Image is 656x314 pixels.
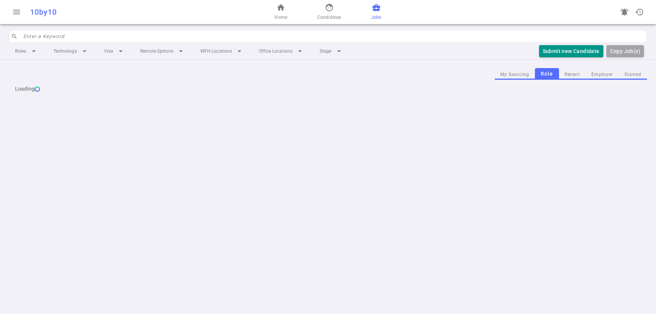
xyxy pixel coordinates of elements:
li: Stage [314,44,350,58]
span: business_center [372,3,381,12]
li: Remote Options [134,44,191,58]
a: Home [274,3,287,21]
span: history [635,8,644,17]
li: Office Locations [253,44,311,58]
li: WFH Locations [194,44,250,58]
a: Jobs [371,3,381,21]
span: notifications_active [620,8,629,17]
span: search [11,33,18,40]
button: Starred [619,70,647,80]
button: Recent [559,70,586,80]
div: Loading [9,80,647,98]
img: loading... [35,86,40,92]
li: Technology [47,44,95,58]
span: Jobs [371,14,381,21]
span: face [325,3,334,12]
li: Roles [9,44,44,58]
button: Role [535,68,559,80]
a: Candidates [317,3,341,21]
button: Open menu [9,5,24,20]
a: Go to see announcements [617,5,632,20]
button: Employer [586,70,619,80]
button: My Sourcing [495,70,535,80]
span: Candidates [317,14,341,21]
div: 10by10 [30,8,216,17]
li: Visa [98,44,131,58]
button: Open history [632,5,647,20]
span: Home [274,14,287,21]
button: Submit new Candidate [539,45,603,58]
span: home [276,3,285,12]
span: menu [12,8,21,17]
